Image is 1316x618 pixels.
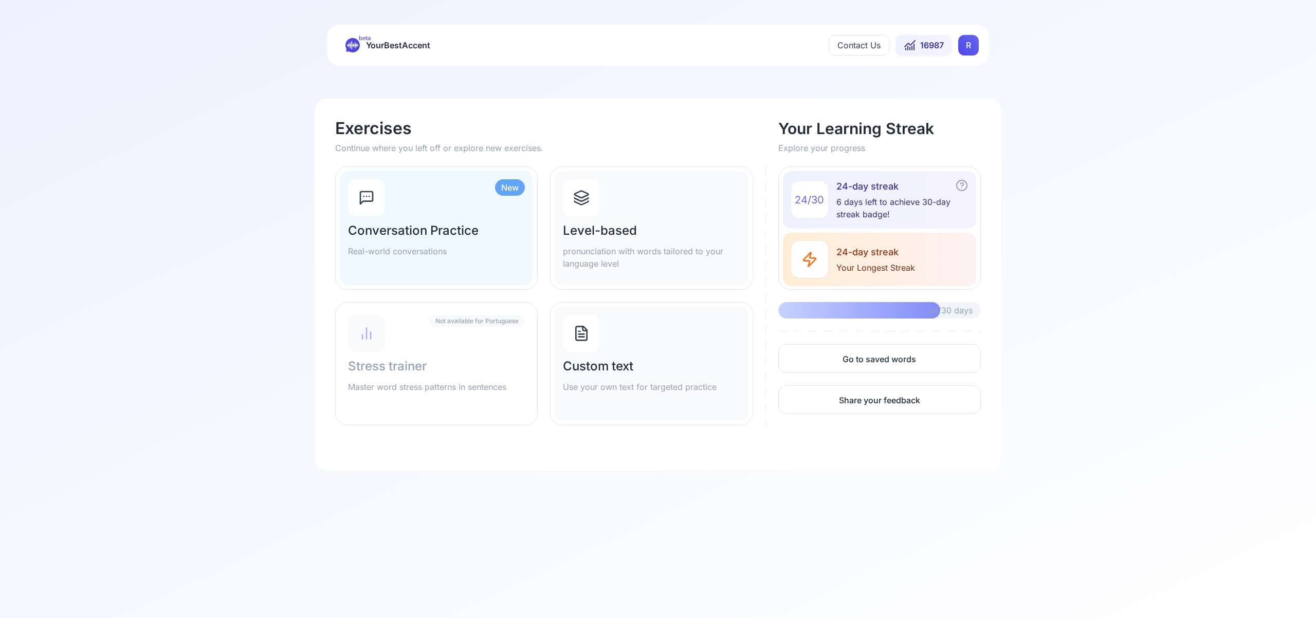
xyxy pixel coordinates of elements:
span: 24/30 days [928,304,973,316]
h2: Level-based [563,222,740,239]
span: Not available for Portuguese [429,315,525,327]
span: 6 days left to achieve 30-day streak badge! [836,196,968,220]
h2: Stress trainer [348,358,525,374]
p: Real-world conversations [348,245,525,257]
a: Level-basedpronunciation with words tailored to your language level [550,166,753,290]
span: Your Longest Streak [836,261,915,274]
div: R [958,35,979,55]
span: YourBestAccent [366,38,430,52]
h1: Exercises [335,119,766,138]
button: RR [958,35,979,55]
span: beta [359,34,371,42]
p: Master word stress patterns in sentences [348,381,525,393]
p: pronunciation with words tailored to your language level [563,245,740,270]
a: Share your feedback [778,385,981,414]
span: 16987 [920,39,944,51]
h2: Conversation Practice [348,222,525,239]
p: Use your own text for targeted practice [563,381,740,393]
h2: Your Learning Streak [778,119,981,138]
a: Custom textUse your own text for targeted practice [550,302,753,425]
span: 24-day streak [836,245,915,259]
span: 24-day streak [836,179,968,194]
h2: Custom text [563,358,740,374]
div: New [495,179,525,196]
a: NewConversation PracticeReal-world conversations [335,166,538,290]
span: 24 / 30 [795,193,824,207]
p: Explore your progress [778,142,981,154]
p: Continue where you left off or explore new exercises. [335,142,766,154]
button: 16987 [895,35,952,55]
a: betaYourBestAccent [337,38,438,52]
button: Contact Us [829,35,889,55]
a: Go to saved words [778,344,981,373]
